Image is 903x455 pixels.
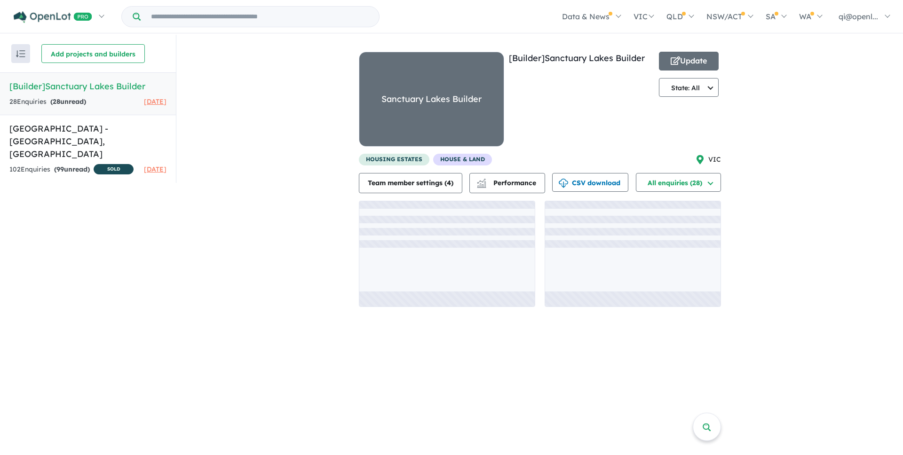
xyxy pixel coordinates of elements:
span: House & Land [433,154,492,165]
div: 28 Enquir ies [9,96,86,108]
div: Sanctuary Lakes Builder [381,92,482,107]
span: 99 [56,165,64,173]
span: qi@openl... [839,12,878,21]
img: sort.svg [16,50,25,57]
h5: [GEOGRAPHIC_DATA] - [GEOGRAPHIC_DATA] , [GEOGRAPHIC_DATA] [9,122,166,160]
img: bar-chart.svg [477,181,486,188]
button: State: All [659,78,719,97]
button: All enquiries (28) [636,173,721,192]
h5: [Builder] Sanctuary Lakes Builder [9,80,166,93]
strong: ( unread) [54,165,90,173]
img: download icon [559,179,568,188]
button: Update [659,52,719,71]
div: 102 Enquir ies [9,164,134,176]
a: [Builder]Sanctuary Lakes Builder [509,53,645,63]
span: VIC [708,154,721,165]
strong: ( unread) [50,97,86,106]
button: Team member settings (4) [359,173,462,193]
input: Try estate name, suburb, builder or developer [143,7,377,27]
span: [DATE] [144,165,166,173]
button: CSV download [552,173,628,192]
span: SOLD [94,164,134,174]
span: Performance [478,179,536,187]
a: Sanctuary Lakes Builder [359,52,504,154]
img: line-chart.svg [477,179,485,184]
button: Performance [469,173,545,193]
span: 28 [53,97,60,106]
img: Openlot PRO Logo White [14,11,92,23]
span: 4 [447,179,451,187]
button: Add projects and builders [41,44,145,63]
span: [DATE] [144,97,166,106]
span: housing estates [359,154,429,165]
